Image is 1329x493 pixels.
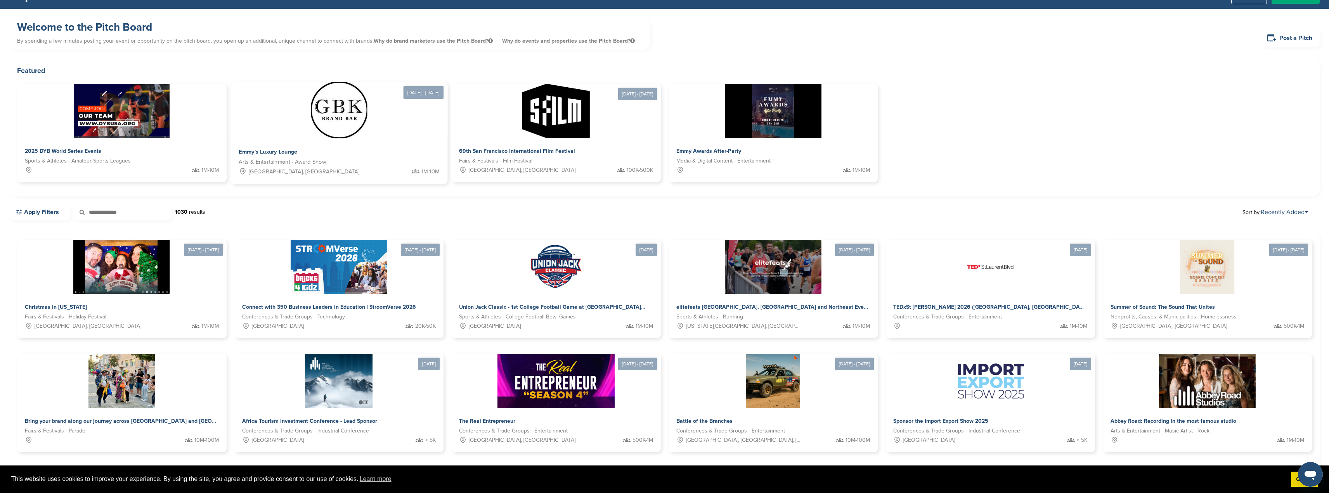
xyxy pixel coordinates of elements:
[421,167,439,176] span: 1M-10M
[469,436,575,445] span: [GEOGRAPHIC_DATA], [GEOGRAPHIC_DATA]
[686,322,802,330] span: [US_STATE][GEOGRAPHIC_DATA], [GEOGRAPHIC_DATA]
[686,436,802,445] span: [GEOGRAPHIC_DATA], [GEOGRAPHIC_DATA], [US_STATE][GEOGRAPHIC_DATA], [GEOGRAPHIC_DATA], [GEOGRAPHIC...
[451,71,661,182] a: [DATE] - [DATE] Sponsorpitch & 69th San Francisco International Film Festival Fairs & Festivals -...
[469,322,521,330] span: [GEOGRAPHIC_DATA]
[1287,436,1304,445] span: 1M-10M
[949,354,1032,408] img: Sponsorpitch &
[311,82,367,138] img: Sponsorpitch &
[25,148,101,154] span: 2025 DYB World Series Events
[1261,208,1308,216] a: Recently Added
[359,473,393,485] a: learn more about cookies
[1111,304,1215,310] span: Summer of Sound: The Sound That Unites
[25,157,131,165] span: Sports & Athletes - Amateur Sports Leagues
[459,418,515,424] span: The Real Entrepreneur
[725,84,821,138] img: Sponsorpitch &
[746,354,800,408] img: Sponsorpitch &
[676,148,741,154] span: Emmy Awards After-Party
[17,65,1312,76] h2: Featured
[676,157,771,165] span: Media & Digital Content - Entertainment
[618,358,657,370] div: [DATE] - [DATE]
[175,209,187,215] strong: 1030
[242,427,369,435] span: Conferences & Trade Groups - Industrial Conference
[676,427,785,435] span: Conferences & Trade Groups - Entertainment
[1111,418,1236,424] span: Abbey Road: Recording in the most famous studio
[1242,209,1308,215] span: Sort by:
[502,38,635,44] span: Why do events and properties use the Pitch Board?
[1070,244,1091,256] div: [DATE]
[853,322,870,330] span: 1M-10M
[415,322,436,330] span: 20K-50K
[252,322,304,330] span: [GEOGRAPHIC_DATA]
[11,473,1285,485] span: This website uses cookies to improve your experience. By using the site, you agree and provide co...
[469,166,575,175] span: [GEOGRAPHIC_DATA], [GEOGRAPHIC_DATA]
[835,358,874,370] div: [DATE] - [DATE]
[17,84,227,182] a: Sponsorpitch & 2025 DYB World Series Events Sports & Athletes - Amateur Sports Leagues 1M-10M
[1180,240,1234,294] img: Sponsorpitch &
[184,244,223,256] div: [DATE] - [DATE]
[676,418,733,424] span: Battle of the Branches
[451,227,661,338] a: [DATE] Sponsorpitch & Union Jack Classic - 1st College Football Game at [GEOGRAPHIC_DATA] Sports ...
[1111,427,1209,435] span: Arts & Entertainment - Music Artist - Rock
[201,166,219,175] span: 1M-10M
[676,304,872,310] span: elitefeats [GEOGRAPHIC_DATA], [GEOGRAPHIC_DATA] and Northeast Events
[194,436,219,445] span: 10M-100M
[234,227,444,338] a: [DATE] - [DATE] Sponsorpitch & Connect with 350 Business Leaders in Education | StroomVerse 2026 ...
[1077,436,1087,445] span: < 5K
[305,354,373,408] img: Sponsorpitch &
[401,244,440,256] div: [DATE] - [DATE]
[189,209,205,215] span: results
[291,240,387,294] img: Sponsorpitch &
[17,354,227,452] a: Sponsorpitch & Bring your brand along our journey across [GEOGRAPHIC_DATA] and [GEOGRAPHIC_DATA] ...
[1070,358,1091,370] div: [DATE]
[1269,244,1308,256] div: [DATE] - [DATE]
[459,304,641,310] span: Union Jack Classic - 1st College Football Game at [GEOGRAPHIC_DATA]
[201,322,219,330] span: 1M-10M
[1284,322,1304,330] span: 500K-1M
[669,84,878,182] a: Sponsorpitch & Emmy Awards After-Party Media & Digital Content - Entertainment 1M-10M
[25,418,255,424] span: Bring your brand along our journey across [GEOGRAPHIC_DATA] and [GEOGRAPHIC_DATA]
[25,427,85,435] span: Fairs & Festivals - Parade
[1298,462,1323,487] iframe: Button to launch messaging window
[893,304,1178,310] span: TEDxSt [PERSON_NAME] 2026 ([GEOGRAPHIC_DATA], [GEOGRAPHIC_DATA]) – Let’s Create Something Inspiring
[242,313,345,321] span: Conferences & Trade Groups - Technology
[459,313,576,321] span: Sports & Athletes - College Football Bowl Games
[1070,322,1087,330] span: 1M-10M
[425,436,436,445] span: < 5K
[893,418,988,424] span: Sponsor the Import Export Show 2025
[529,240,583,294] img: Sponsorpitch &
[618,88,657,100] div: [DATE] - [DATE]
[1159,354,1256,408] img: Sponsorpitch &
[17,227,227,338] a: [DATE] - [DATE] Sponsorpitch & Christmas In [US_STATE] Fairs & Festivals - Holiday Festival [GEOG...
[374,38,494,44] span: Why do brand marketers use the Pitch Board?
[497,354,615,408] img: Sponsorpitch &
[903,436,955,445] span: [GEOGRAPHIC_DATA]
[1291,472,1318,487] a: dismiss cookie message
[835,244,874,256] div: [DATE] - [DATE]
[88,354,155,408] img: Sponsorpitch &
[35,322,141,330] span: [GEOGRAPHIC_DATA], [GEOGRAPHIC_DATA]
[676,313,743,321] span: Sports & Athletes - Running
[963,240,1017,294] img: Sponsorpitch &
[885,341,1095,452] a: [DATE] Sponsorpitch & Sponsor the Import Export Show 2025 Conferences & Trade Groups - Industrial...
[893,313,1002,321] span: Conferences & Trade Groups - Entertainment
[522,84,590,138] img: Sponsorpitch &
[1103,354,1312,452] a: Sponsorpitch & Abbey Road: Recording in the most famous studio Arts & Entertainment - Music Artis...
[1111,313,1237,321] span: Nonprofits, Causes, & Municipalities - Homelessness
[636,244,657,256] div: [DATE]
[239,157,326,166] span: Arts & Entertainment - Award Show
[846,436,870,445] span: 10M-100M
[73,240,170,294] img: Sponsorpitch &
[242,304,416,310] span: Connect with 350 Business Leaders in Education | StroomVerse 2026
[17,20,643,34] h1: Welcome to the Pitch Board
[1103,227,1312,338] a: [DATE] - [DATE] Sponsorpitch & Summer of Sound: The Sound That Unites Nonprofits, Causes, & Munic...
[249,167,359,176] span: [GEOGRAPHIC_DATA], [GEOGRAPHIC_DATA]
[669,227,878,338] a: [DATE] - [DATE] Sponsorpitch & elitefeats [GEOGRAPHIC_DATA], [GEOGRAPHIC_DATA] and Northeast Even...
[459,427,568,435] span: Conferences & Trade Groups - Entertainment
[853,166,870,175] span: 1M-10M
[403,86,444,99] div: [DATE] - [DATE]
[725,240,821,294] img: Sponsorpitch &
[893,427,1020,435] span: Conferences & Trade Groups - Industrial Conference
[230,69,447,184] a: [DATE] - [DATE] Sponsorpitch & Emmy's Luxury Lounge Arts & Entertainment - Award Show [GEOGRAPHIC...
[632,436,653,445] span: 500K-1M
[239,149,297,156] span: Emmy's Luxury Lounge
